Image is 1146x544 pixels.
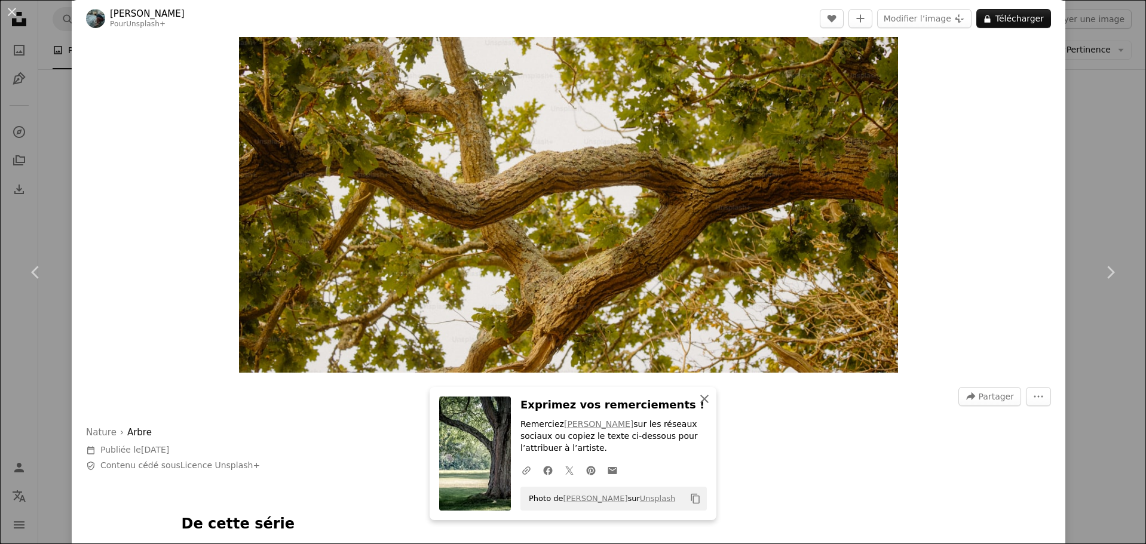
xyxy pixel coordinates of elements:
[848,9,872,28] button: Ajouter à la collection
[1074,215,1146,330] a: Suivant
[563,494,627,503] a: [PERSON_NAME]
[520,419,707,454] p: Remerciez sur les réseaux sociaux ou copiez le texte ci-dessous pour l’attribuer à l’artiste.
[86,425,445,439] div: ›
[877,9,972,28] button: Modifier l’image
[86,9,105,28] img: Accéder au profil de Annie Spratt
[559,458,580,482] a: Partagez-leTwitter
[523,489,675,508] span: Photo de sur
[564,419,633,429] a: [PERSON_NAME]
[979,388,1014,405] span: Partager
[180,460,260,470] a: Licence Unsplash+
[110,20,185,29] div: Pour
[580,458,602,482] a: Partagez-lePinterest
[127,425,152,439] a: Arbre
[141,445,169,454] time: 26 juillet 2025 à 16:04:36 UTC+2
[820,9,844,28] button: J’aime
[110,8,185,20] a: [PERSON_NAME]
[685,488,706,509] button: Copier dans le presse-papier
[602,458,623,482] a: Partager par mail
[537,458,559,482] a: Partagez-leFacebook
[100,460,260,472] span: Contenu cédé sous
[976,9,1051,28] button: Télécharger
[1026,387,1051,406] button: Plus d’actions
[86,425,117,439] a: Nature
[182,515,956,534] p: De cette série
[958,387,1021,406] button: Partager cette image
[640,494,675,503] a: Unsplash
[100,445,169,454] span: Publiée le
[126,20,166,28] a: Unsplash+
[520,397,707,414] h3: Exprimez vos remerciements !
